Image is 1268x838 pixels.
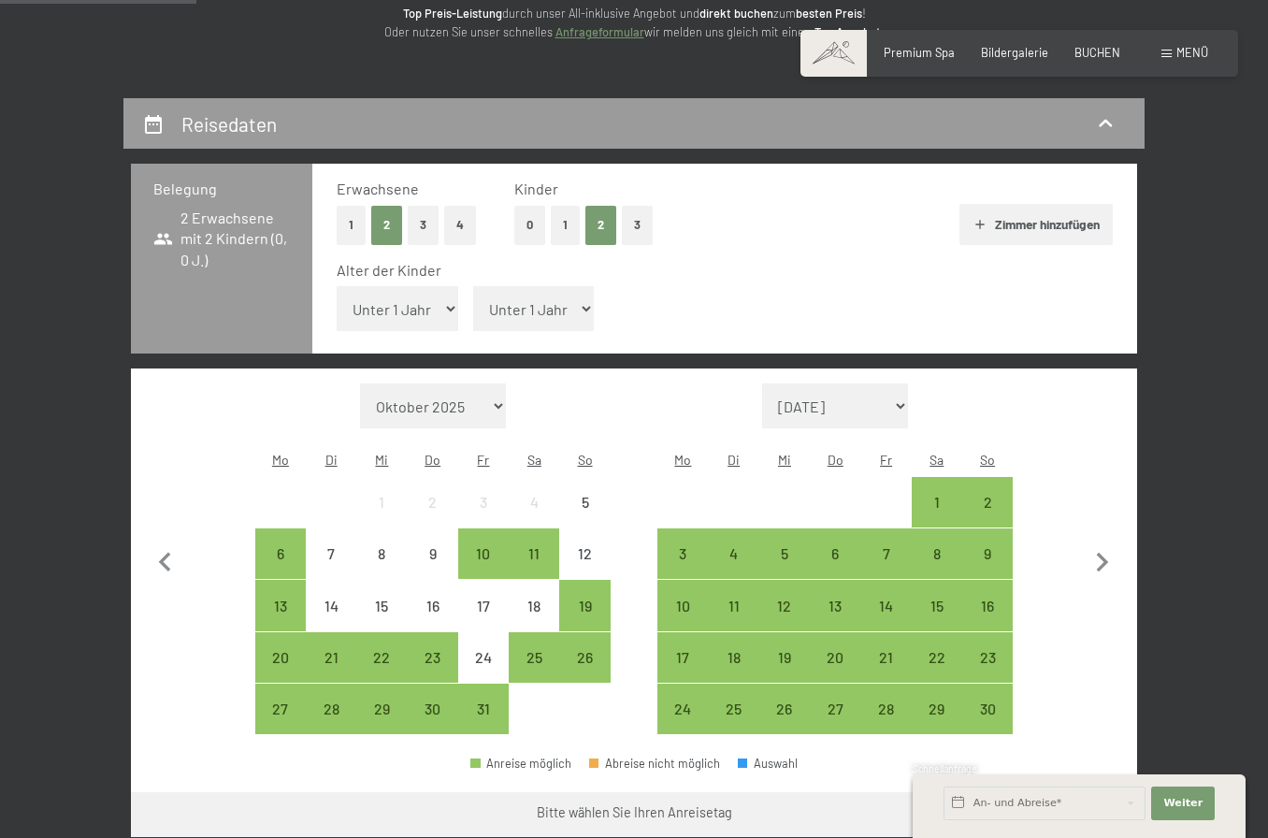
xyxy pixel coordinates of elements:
[272,452,289,468] abbr: Montag
[306,632,356,683] div: Tue Oct 21 2025
[914,599,960,645] div: 15
[810,684,860,734] div: Anreise möglich
[460,650,507,697] div: 24
[358,650,405,697] div: 22
[759,684,810,734] div: Anreise möglich
[375,452,388,468] abbr: Mittwoch
[408,477,458,527] div: Thu Oct 02 2025
[1176,45,1208,60] span: Menü
[255,632,306,683] div: Anreise möglich
[962,477,1013,527] div: Sun Nov 02 2025
[759,528,810,579] div: Wed Nov 05 2025
[711,650,757,697] div: 18
[810,632,860,683] div: Thu Nov 20 2025
[403,6,502,21] strong: Top Preis-Leistung
[410,701,456,748] div: 30
[458,684,509,734] div: Anreise möglich
[408,206,439,244] button: 3
[812,546,858,593] div: 6
[962,528,1013,579] div: Sun Nov 09 2025
[408,580,458,630] div: Anreise nicht möglich
[659,701,706,748] div: 24
[358,599,405,645] div: 15
[527,452,541,468] abbr: Samstag
[257,650,304,697] div: 20
[509,528,559,579] div: Anreise möglich
[255,684,306,734] div: Anreise möglich
[761,650,808,697] div: 19
[862,546,909,593] div: 7
[860,528,911,579] div: Fri Nov 07 2025
[509,528,559,579] div: Sat Oct 11 2025
[325,452,338,468] abbr: Dienstag
[828,452,843,468] abbr: Donnerstag
[962,580,1013,630] div: Anreise möglich
[778,452,791,468] abbr: Mittwoch
[964,599,1011,645] div: 16
[738,758,798,770] div: Auswahl
[255,580,306,630] div: Anreise möglich
[255,684,306,734] div: Mon Oct 27 2025
[408,477,458,527] div: Anreise nicht möglich
[812,650,858,697] div: 20
[810,684,860,734] div: Thu Nov 27 2025
[912,632,962,683] div: Anreise möglich
[308,701,354,748] div: 28
[255,632,306,683] div: Mon Oct 20 2025
[356,684,407,734] div: Wed Oct 29 2025
[964,650,1011,697] div: 23
[559,528,610,579] div: Sun Oct 12 2025
[657,580,708,630] div: Mon Nov 10 2025
[306,684,356,734] div: Tue Oct 28 2025
[657,580,708,630] div: Anreise möglich
[153,179,290,199] h3: Belegung
[1074,45,1120,60] a: BUCHEN
[659,650,706,697] div: 17
[255,580,306,630] div: Mon Oct 13 2025
[862,701,909,748] div: 28
[659,546,706,593] div: 3
[860,580,911,630] div: Fri Nov 14 2025
[761,546,808,593] div: 5
[622,206,653,244] button: 3
[559,477,610,527] div: Sun Oct 05 2025
[711,599,757,645] div: 11
[410,546,456,593] div: 9
[561,546,608,593] div: 12
[759,632,810,683] div: Wed Nov 19 2025
[458,580,509,630] div: Fri Oct 17 2025
[761,701,808,748] div: 26
[962,477,1013,527] div: Anreise möglich
[306,528,356,579] div: Anreise nicht möglich
[477,452,489,468] abbr: Freitag
[860,684,911,734] div: Fri Nov 28 2025
[810,580,860,630] div: Thu Nov 13 2025
[884,45,955,60] span: Premium Spa
[511,650,557,697] div: 25
[257,701,304,748] div: 27
[306,580,356,630] div: Anreise nicht möglich
[962,632,1013,683] div: Anreise möglich
[306,684,356,734] div: Anreise möglich
[408,632,458,683] div: Thu Oct 23 2025
[709,528,759,579] div: Anreise möglich
[146,383,185,735] button: Vorheriger Monat
[458,632,509,683] div: Fri Oct 24 2025
[358,701,405,748] div: 29
[912,580,962,630] div: Anreise möglich
[306,580,356,630] div: Tue Oct 14 2025
[860,684,911,734] div: Anreise möglich
[458,528,509,579] div: Anreise möglich
[585,206,616,244] button: 2
[912,528,962,579] div: Anreise möglich
[810,528,860,579] div: Anreise möglich
[981,45,1048,60] span: Bildergalerie
[589,758,720,770] div: Abreise nicht möglich
[1083,383,1122,735] button: Nächster Monat
[559,632,610,683] div: Sun Oct 26 2025
[308,650,354,697] div: 21
[181,112,277,136] h2: Reisedaten
[674,452,691,468] abbr: Montag
[371,206,402,244] button: 2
